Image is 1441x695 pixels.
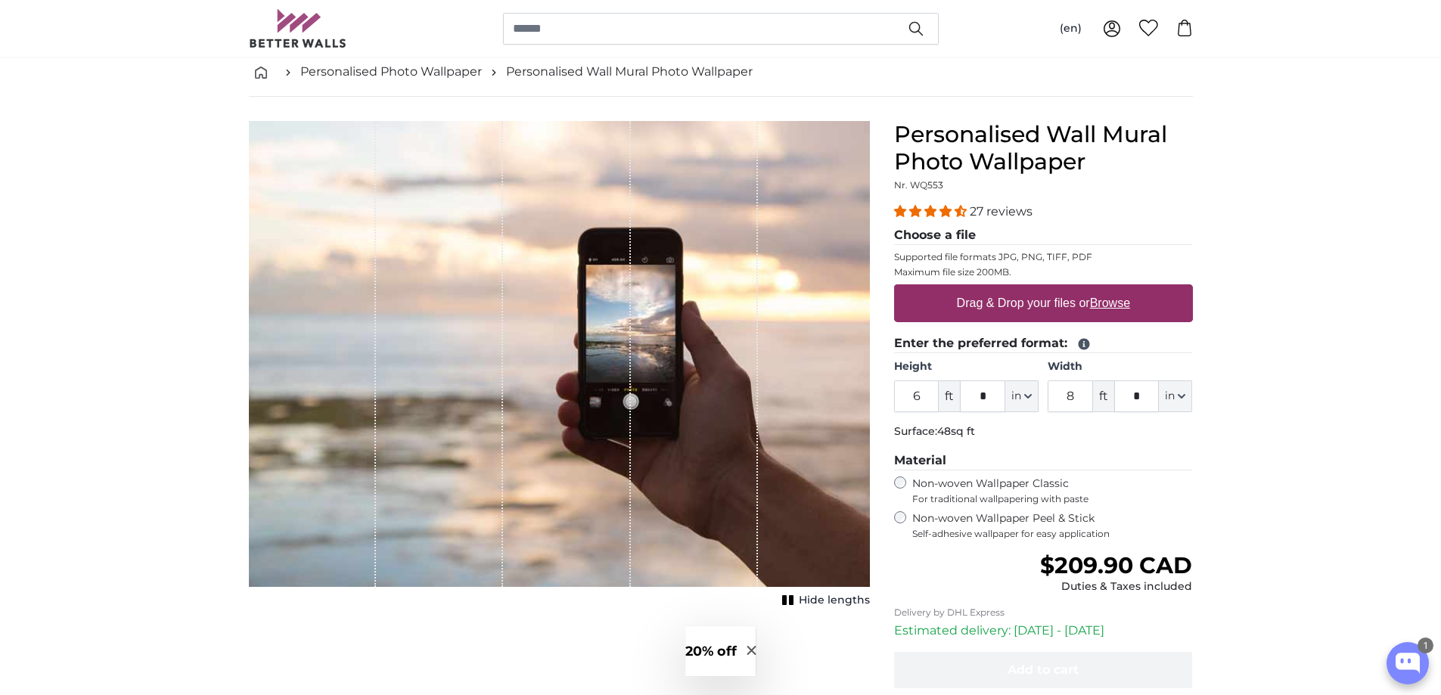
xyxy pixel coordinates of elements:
[912,511,1193,540] label: Non-woven Wallpaper Peel & Stick
[894,652,1193,688] button: Add to cart
[894,451,1193,470] legend: Material
[970,204,1033,219] span: 27 reviews
[249,121,870,611] div: 1 of 1
[249,48,1193,97] nav: breadcrumbs
[1418,638,1433,653] div: 1
[894,204,970,219] span: 4.41 stars
[1090,296,1130,309] u: Browse
[799,593,870,608] span: Hide lengths
[1008,662,1079,677] span: Add to cart
[778,590,870,611] button: Hide lengths
[1093,380,1114,412] span: ft
[249,9,347,48] img: Betterwalls
[300,63,482,81] a: Personalised Photo Wallpaper
[1005,380,1039,412] button: in
[894,266,1193,278] p: Maximum file size 200MB.
[506,63,753,81] a: Personalised Wall Mural Photo Wallpaper
[894,251,1193,263] p: Supported file formats JPG, PNG, TIFF, PDF
[894,226,1193,245] legend: Choose a file
[894,622,1193,640] p: Estimated delivery: [DATE] - [DATE]
[894,359,1039,374] label: Height
[1048,15,1094,42] button: (en)
[912,476,1193,505] label: Non-woven Wallpaper Classic
[939,380,960,412] span: ft
[1040,579,1192,594] div: Duties & Taxes included
[894,334,1193,353] legend: Enter the preferred format:
[937,424,975,438] span: 48sq ft
[1165,389,1175,404] span: in
[1159,380,1192,412] button: in
[912,528,1193,540] span: Self-adhesive wallpaper for easy application
[894,424,1193,439] p: Surface:
[1387,642,1429,684] button: Open chatbox
[950,288,1135,318] label: Drag & Drop your files or
[894,121,1193,175] h1: Personalised Wall Mural Photo Wallpaper
[912,493,1193,505] span: For traditional wallpapering with paste
[894,607,1193,619] p: Delivery by DHL Express
[1040,551,1192,579] span: $209.90 CAD
[894,179,943,191] span: Nr. WQ553
[1011,389,1021,404] span: in
[1048,359,1192,374] label: Width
